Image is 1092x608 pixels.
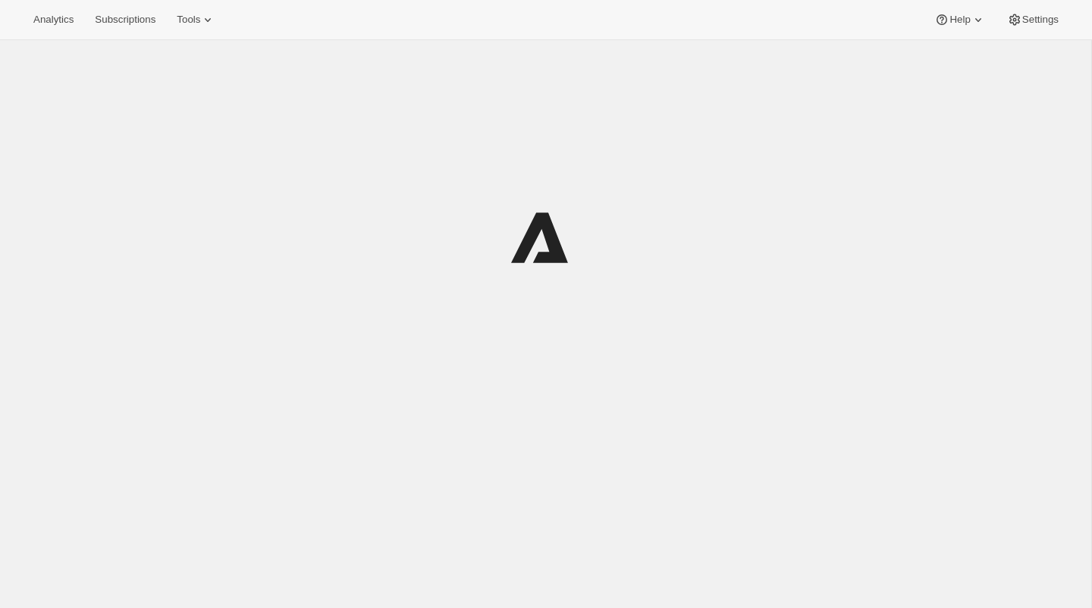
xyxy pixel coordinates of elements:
[24,9,83,30] button: Analytics
[86,9,165,30] button: Subscriptions
[949,14,970,26] span: Help
[1022,14,1059,26] span: Settings
[177,14,200,26] span: Tools
[168,9,224,30] button: Tools
[998,9,1068,30] button: Settings
[33,14,74,26] span: Analytics
[925,9,994,30] button: Help
[95,14,155,26] span: Subscriptions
